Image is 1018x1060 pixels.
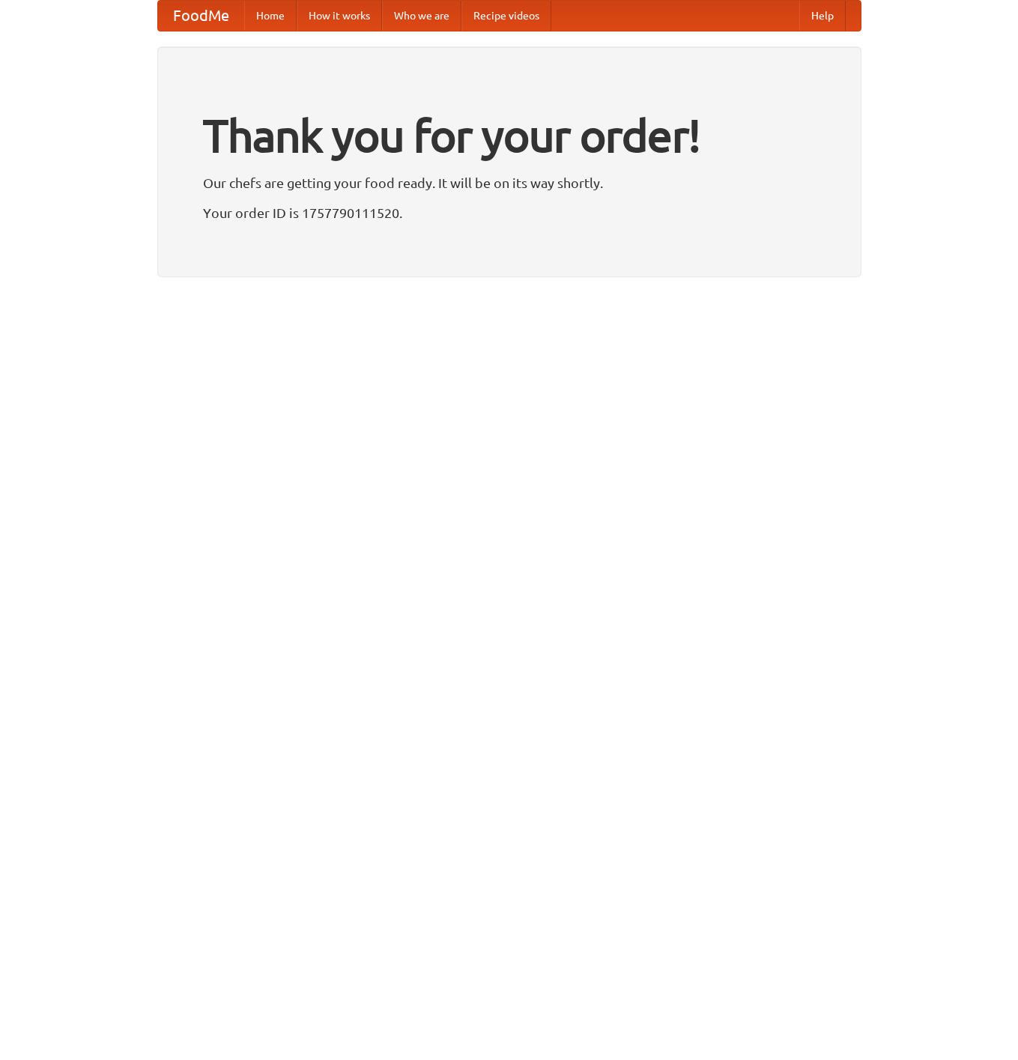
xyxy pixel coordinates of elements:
p: Your order ID is 1757790111520. [203,202,816,224]
a: Help [799,1,846,31]
p: Our chefs are getting your food ready. It will be on its way shortly. [203,172,816,194]
a: FoodMe [158,1,244,31]
a: Who we are [382,1,461,31]
a: Home [244,1,297,31]
a: Recipe videos [461,1,551,31]
h1: Thank you for your order! [203,100,816,172]
a: How it works [297,1,382,31]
